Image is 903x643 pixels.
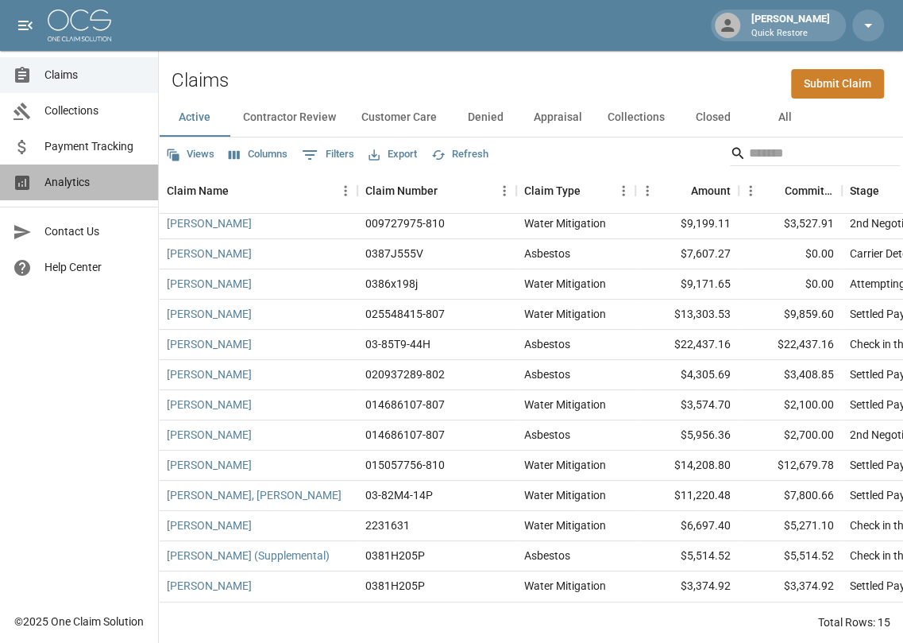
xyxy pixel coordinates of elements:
[524,578,606,594] div: Water Mitigation
[850,168,879,213] div: Stage
[357,168,516,213] div: Claim Number
[524,276,606,292] div: Water Mitigation
[635,168,739,213] div: Amount
[635,300,739,330] div: $13,303.53
[365,397,445,413] div: 014686107-807
[334,179,357,203] button: Menu
[762,180,785,202] button: Sort
[521,99,595,137] button: Appraisal
[785,168,834,213] div: Committed Amount
[365,578,425,594] div: 0381H205P
[739,179,762,203] button: Menu
[669,180,691,202] button: Sort
[229,180,251,202] button: Sort
[225,142,291,167] button: Select columns
[745,11,836,40] div: [PERSON_NAME]
[167,306,252,322] a: [PERSON_NAME]
[635,451,739,481] div: $14,208.80
[635,360,739,390] div: $4,305.69
[524,168,581,213] div: Claim Type
[44,103,145,119] span: Collections
[739,511,842,541] div: $5,271.10
[44,259,145,276] span: Help Center
[739,451,842,481] div: $12,679.78
[739,168,842,213] div: Committed Amount
[365,427,445,443] div: 014686107-807
[739,239,842,269] div: $0.00
[739,330,842,360] div: $22,437.16
[524,366,570,382] div: Asbestos
[516,168,635,213] div: Claim Type
[492,179,516,203] button: Menu
[349,99,450,137] button: Customer Care
[167,246,252,261] a: [PERSON_NAME]
[167,215,252,231] a: [PERSON_NAME]
[172,69,229,92] h2: Claims
[524,517,606,533] div: Water Mitigation
[162,142,218,167] button: Views
[749,99,820,137] button: All
[365,366,445,382] div: 020937289-802
[879,180,901,202] button: Sort
[167,276,252,292] a: [PERSON_NAME]
[44,223,145,240] span: Contact Us
[159,99,230,137] button: Active
[365,246,423,261] div: 0387J555V
[230,99,349,137] button: Contractor Review
[524,336,570,352] div: Asbestos
[167,487,342,503] a: [PERSON_NAME], [PERSON_NAME]
[524,457,606,473] div: Water Mitigation
[10,10,41,41] button: open drawer
[450,99,521,137] button: Denied
[635,330,739,360] div: $22,437.16
[524,487,606,503] div: Water Mitigation
[365,306,445,322] div: 025548415-807
[48,10,111,41] img: ocs-logo-white-transparent.png
[365,457,445,473] div: 015057756-810
[167,336,252,352] a: [PERSON_NAME]
[167,427,252,443] a: [PERSON_NAME]
[739,541,842,571] div: $5,514.52
[365,276,418,292] div: 0386x198j
[751,27,830,41] p: Quick Restore
[167,168,229,213] div: Claim Name
[44,138,145,155] span: Payment Tracking
[365,517,410,533] div: 2231631
[44,67,145,83] span: Claims
[581,180,603,202] button: Sort
[791,69,884,99] a: Submit Claim
[818,614,890,630] div: Total Rows: 15
[739,571,842,602] div: $3,374.92
[365,142,421,167] button: Export
[365,336,430,352] div: 03-85T9-44H
[635,420,739,451] div: $5,956.36
[635,239,739,269] div: $7,607.27
[298,142,358,168] button: Show filters
[524,397,606,413] div: Water Mitigation
[524,215,606,231] div: Water Mitigation
[365,168,438,213] div: Claim Number
[524,427,570,443] div: Asbestos
[167,397,252,413] a: [PERSON_NAME]
[635,179,659,203] button: Menu
[159,168,357,213] div: Claim Name
[635,571,739,602] div: $3,374.92
[739,209,842,239] div: $3,527.91
[635,511,739,541] div: $6,697.40
[635,209,739,239] div: $9,199.11
[524,548,570,564] div: Asbestos
[365,487,433,503] div: 03-82M4-14P
[739,360,842,390] div: $3,408.85
[739,269,842,300] div: $0.00
[427,142,492,167] button: Refresh
[159,99,903,137] div: dynamic tabs
[635,481,739,511] div: $11,220.48
[739,300,842,330] div: $9,859.60
[438,180,460,202] button: Sort
[612,179,635,203] button: Menu
[167,548,330,564] a: [PERSON_NAME] (Supplemental)
[365,215,445,231] div: 009727975-810
[167,517,252,533] a: [PERSON_NAME]
[635,541,739,571] div: $5,514.52
[635,269,739,300] div: $9,171.65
